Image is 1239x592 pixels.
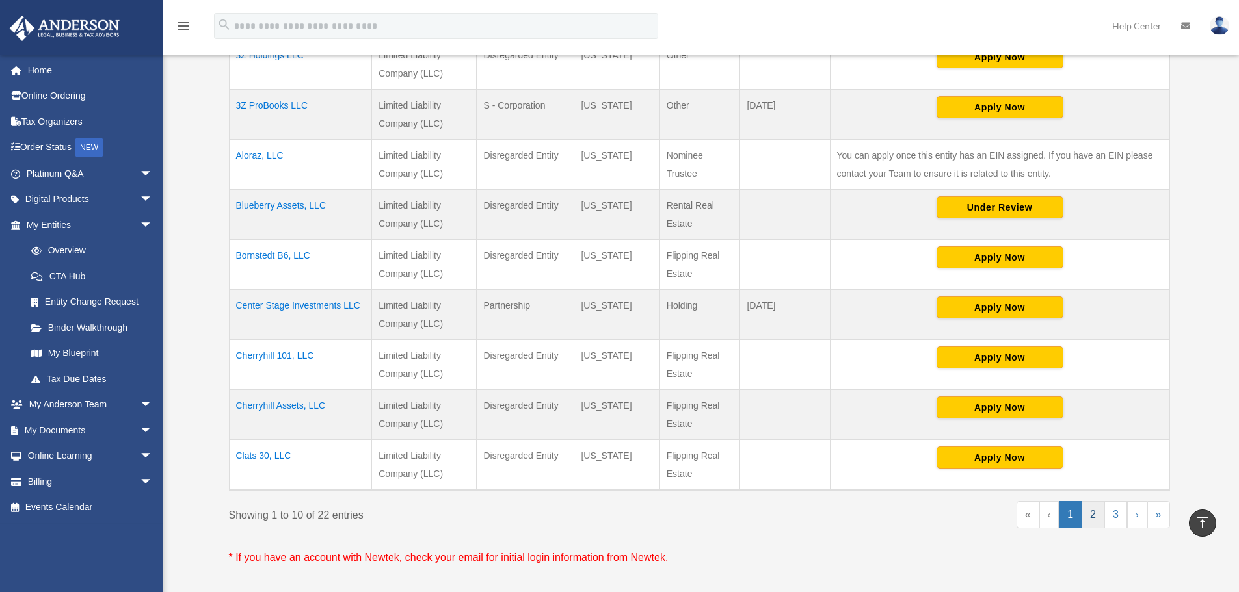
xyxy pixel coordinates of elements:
a: Online Learningarrow_drop_down [9,443,172,469]
a: Order StatusNEW [9,135,172,161]
td: Limited Liability Company (LLC) [372,290,477,340]
td: [US_STATE] [574,440,659,491]
button: Apply Now [937,246,1063,268]
a: My Entitiesarrow_drop_down [9,212,166,238]
a: CTA Hub [18,263,166,289]
div: NEW [75,138,103,157]
td: Limited Liability Company (LLC) [372,190,477,240]
td: Blueberry Assets, LLC [229,190,372,240]
td: [US_STATE] [574,90,659,140]
td: [US_STATE] [574,40,659,90]
td: Flipping Real Estate [659,390,740,440]
div: Showing 1 to 10 of 22 entries [229,501,690,524]
td: [US_STATE] [574,240,659,290]
td: Limited Liability Company (LLC) [372,390,477,440]
a: Home [9,57,172,83]
a: Previous [1039,501,1059,528]
td: Limited Liability Company (LLC) [372,440,477,491]
a: Events Calendar [9,495,172,521]
a: Binder Walkthrough [18,315,166,341]
td: Bornstedt B6, LLC [229,240,372,290]
a: 2 [1082,501,1104,528]
td: Flipping Real Estate [659,240,740,290]
td: Disregarded Entity [477,140,574,190]
a: menu [176,23,191,34]
td: [DATE] [740,290,830,340]
a: Last [1147,501,1170,528]
a: My Documentsarrow_drop_down [9,417,172,443]
a: Tax Due Dates [18,366,166,392]
td: Aloraz, LLC [229,140,372,190]
td: Limited Liability Company (LLC) [372,240,477,290]
td: Disregarded Entity [477,190,574,240]
td: [US_STATE] [574,190,659,240]
button: Apply Now [937,346,1063,368]
span: arrow_drop_down [140,161,166,187]
td: 3Z ProBooks LLC [229,90,372,140]
td: Clats 30, LLC [229,440,372,491]
td: Limited Liability Company (LLC) [372,140,477,190]
button: Apply Now [937,446,1063,469]
a: My Blueprint [18,341,166,367]
td: [US_STATE] [574,340,659,390]
td: Disregarded Entity [477,40,574,90]
i: vertical_align_top [1195,515,1210,530]
td: Disregarded Entity [477,240,574,290]
button: Apply Now [937,396,1063,418]
a: Next [1127,501,1147,528]
td: Cherryhill Assets, LLC [229,390,372,440]
button: Apply Now [937,296,1063,318]
a: Billingarrow_drop_down [9,469,172,495]
a: vertical_align_top [1189,509,1216,537]
td: Partnership [477,290,574,340]
a: First [1017,501,1039,528]
img: User Pic [1210,16,1229,35]
td: Flipping Real Estate [659,440,740,491]
span: arrow_drop_down [140,443,166,470]
button: Under Review [937,196,1063,218]
button: Apply Now [937,46,1063,68]
span: arrow_drop_down [140,417,166,444]
span: arrow_drop_down [140,212,166,238]
td: Limited Liability Company (LLC) [372,340,477,390]
td: [DATE] [740,90,830,140]
img: Anderson Advisors Platinum Portal [6,16,124,41]
span: arrow_drop_down [140,392,166,418]
td: Disregarded Entity [477,440,574,491]
a: 3 [1104,501,1127,528]
span: arrow_drop_down [140,187,166,213]
a: Digital Productsarrow_drop_down [9,187,172,212]
td: Limited Liability Company (LLC) [372,40,477,90]
td: Limited Liability Company (LLC) [372,90,477,140]
a: Online Ordering [9,83,172,109]
a: My Anderson Teamarrow_drop_down [9,392,172,418]
a: Entity Change Request [18,289,166,315]
td: [US_STATE] [574,290,659,340]
td: Center Stage Investments LLC [229,290,372,340]
td: Disregarded Entity [477,340,574,390]
td: Cherryhill 101, LLC [229,340,372,390]
a: Platinum Q&Aarrow_drop_down [9,161,172,187]
span: arrow_drop_down [140,469,166,495]
td: Disregarded Entity [477,390,574,440]
td: Other [659,90,740,140]
td: 3Z Holdings LLC [229,40,372,90]
td: Flipping Real Estate [659,340,740,390]
a: Overview [18,238,159,264]
a: Tax Organizers [9,109,172,135]
td: [US_STATE] [574,390,659,440]
td: You can apply once this entity has an EIN assigned. If you have an EIN please contact your Team t... [830,140,1169,190]
p: * If you have an account with Newtek, check your email for initial login information from Newtek. [229,548,1170,567]
td: Nominee Trustee [659,140,740,190]
td: [US_STATE] [574,140,659,190]
button: Apply Now [937,96,1063,118]
td: Rental Real Estate [659,190,740,240]
td: Holding [659,290,740,340]
td: S - Corporation [477,90,574,140]
i: search [217,18,232,32]
td: Other [659,40,740,90]
a: 1 [1059,501,1082,528]
i: menu [176,18,191,34]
